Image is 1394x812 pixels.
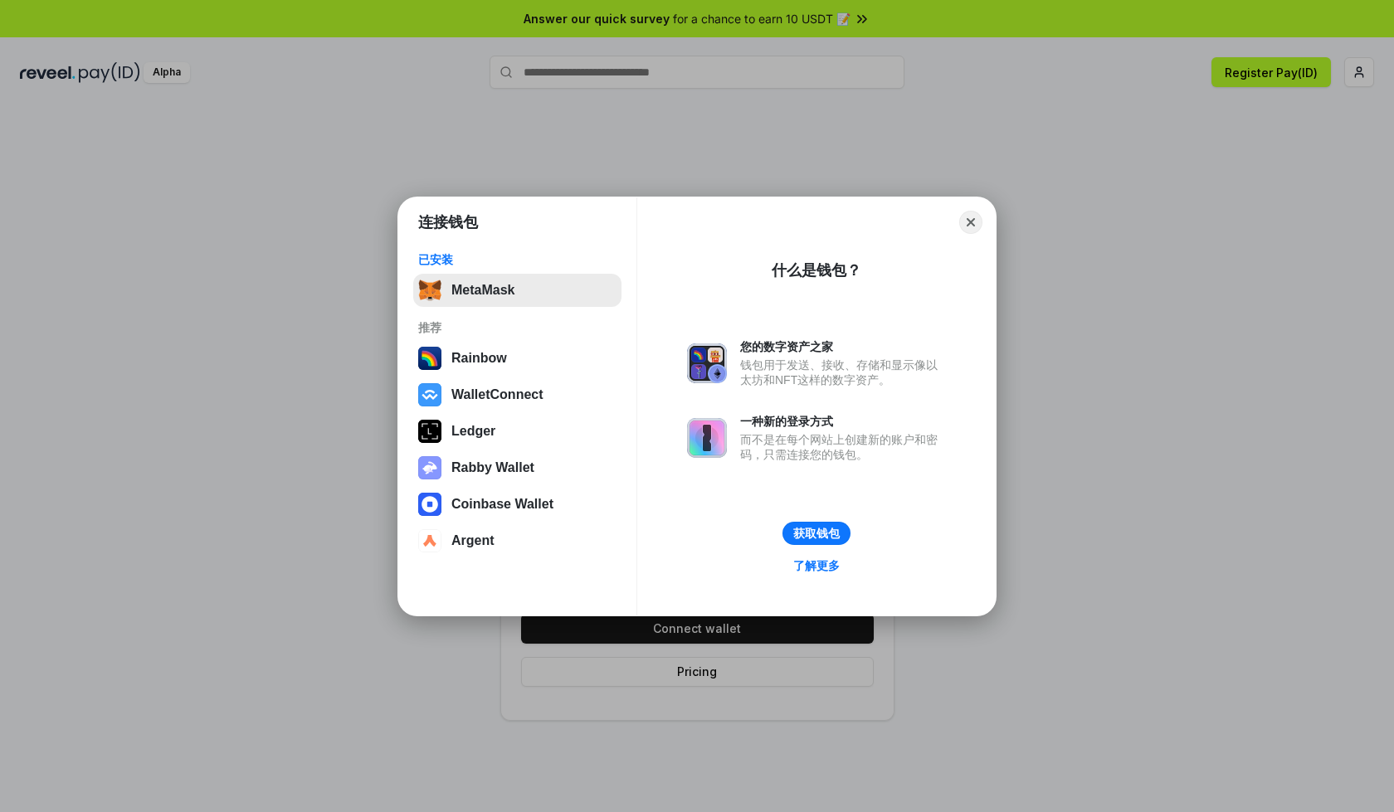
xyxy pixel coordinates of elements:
[451,497,553,512] div: Coinbase Wallet
[451,283,514,298] div: MetaMask
[418,456,441,479] img: svg+xml,%3Csvg%20xmlns%3D%22http%3A%2F%2Fwww.w3.org%2F2000%2Fsvg%22%20fill%3D%22none%22%20viewBox...
[959,211,982,234] button: Close
[418,493,441,516] img: svg+xml,%3Csvg%20width%3D%2228%22%20height%3D%2228%22%20viewBox%3D%220%200%2028%2028%22%20fill%3D...
[687,418,727,458] img: svg+xml,%3Csvg%20xmlns%3D%22http%3A%2F%2Fwww.w3.org%2F2000%2Fsvg%22%20fill%3D%22none%22%20viewBox...
[451,460,534,475] div: Rabby Wallet
[418,279,441,302] img: svg+xml,%3Csvg%20fill%3D%22none%22%20height%3D%2233%22%20viewBox%3D%220%200%2035%2033%22%20width%...
[413,342,621,375] button: Rainbow
[783,555,850,576] a: 了解更多
[413,451,621,484] button: Rabby Wallet
[418,383,441,406] img: svg+xml,%3Csvg%20width%3D%2228%22%20height%3D%2228%22%20viewBox%3D%220%200%2028%2028%22%20fill%3D...
[451,387,543,402] div: WalletConnect
[413,524,621,557] button: Argent
[413,415,621,448] button: Ledger
[418,320,617,335] div: 推荐
[740,357,946,387] div: 钱包用于发送、接收、存储和显示像以太坊和NFT这样的数字资产。
[793,526,840,541] div: 获取钱包
[740,339,946,354] div: 您的数字资产之家
[451,351,507,366] div: Rainbow
[451,533,495,548] div: Argent
[793,558,840,573] div: 了解更多
[418,252,617,267] div: 已安装
[413,378,621,411] button: WalletConnect
[740,414,946,429] div: 一种新的登录方式
[413,488,621,521] button: Coinbase Wallet
[418,212,478,232] h1: 连接钱包
[772,260,861,280] div: 什么是钱包？
[418,420,441,443] img: svg+xml,%3Csvg%20xmlns%3D%22http%3A%2F%2Fwww.w3.org%2F2000%2Fsvg%22%20width%3D%2228%22%20height%3...
[782,522,851,545] button: 获取钱包
[418,529,441,552] img: svg+xml,%3Csvg%20width%3D%2228%22%20height%3D%2228%22%20viewBox%3D%220%200%2028%2028%22%20fill%3D...
[418,347,441,370] img: svg+xml,%3Csvg%20width%3D%22120%22%20height%3D%22120%22%20viewBox%3D%220%200%20120%20120%22%20fil...
[687,343,727,383] img: svg+xml,%3Csvg%20xmlns%3D%22http%3A%2F%2Fwww.w3.org%2F2000%2Fsvg%22%20fill%3D%22none%22%20viewBox...
[413,274,621,307] button: MetaMask
[740,432,946,462] div: 而不是在每个网站上创建新的账户和密码，只需连接您的钱包。
[451,424,495,439] div: Ledger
